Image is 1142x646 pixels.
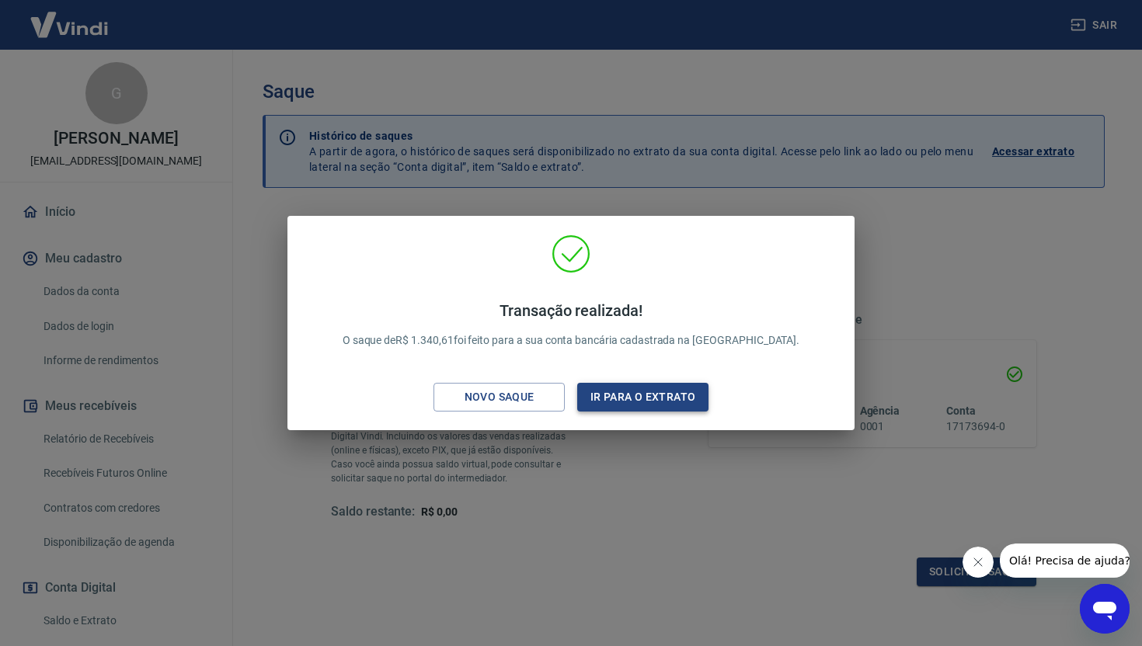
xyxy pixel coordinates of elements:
h4: Transação realizada! [343,301,800,320]
button: Ir para o extrato [577,383,709,412]
span: Olá! Precisa de ajuda? [9,11,131,23]
iframe: Mensagem da empresa [1000,544,1130,578]
button: Novo saque [433,383,565,412]
p: O saque de R$ 1.340,61 foi feito para a sua conta bancária cadastrada na [GEOGRAPHIC_DATA]. [343,301,800,349]
div: Novo saque [446,387,553,407]
iframe: Fechar mensagem [963,547,994,578]
iframe: Botão para abrir a janela de mensagens [1080,584,1130,634]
